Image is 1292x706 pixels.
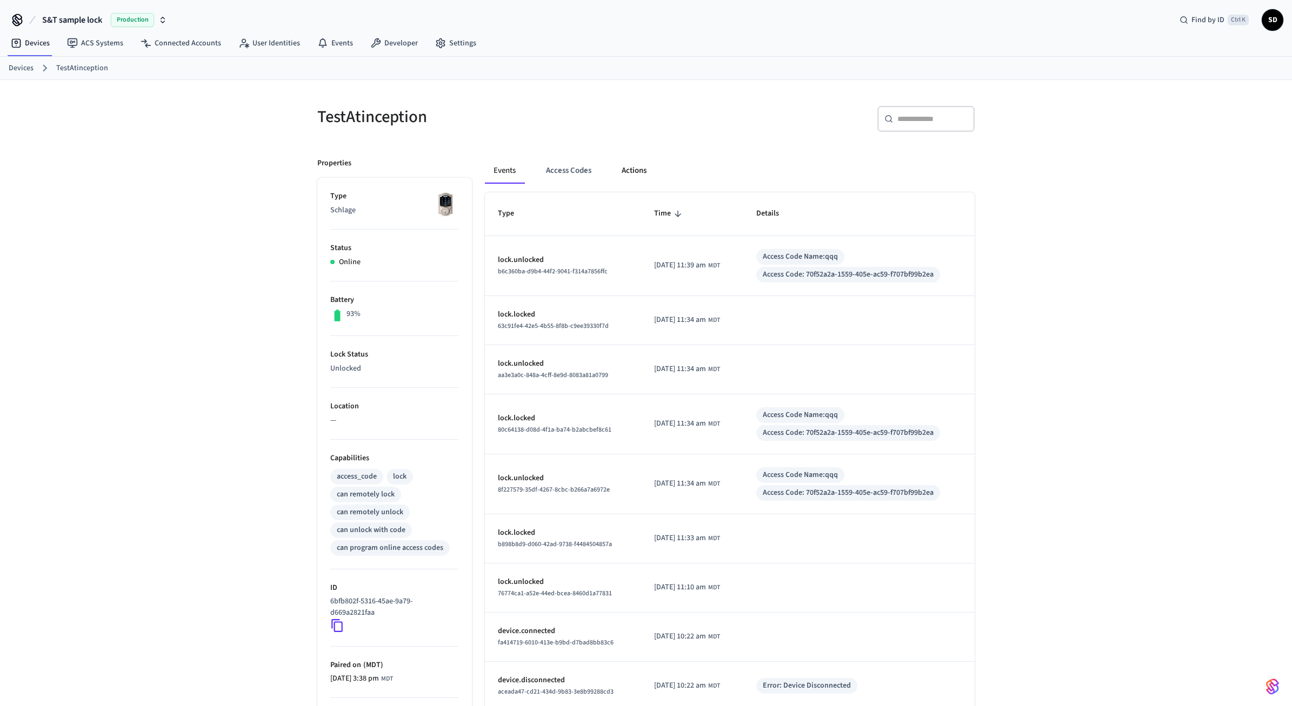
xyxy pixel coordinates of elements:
span: MDT [708,261,720,271]
p: ID [330,582,459,594]
button: SD [1262,9,1283,31]
p: Status [330,243,459,254]
p: 93% [347,308,361,320]
span: [DATE] 10:22 am [654,680,706,691]
a: Events [309,33,362,53]
span: MDT [708,315,720,325]
span: MDT [381,674,393,684]
div: Access Code: 70f52a2a-1559-405e-ac59-f707bf99b2ea [763,269,934,280]
div: can remotely unlock [337,507,403,518]
span: SD [1263,10,1282,30]
p: Paired on [330,660,459,671]
button: Actions [613,158,655,184]
span: Type [498,205,528,222]
a: User Identities [230,33,309,53]
span: [DATE] 11:39 am [654,260,706,271]
p: Lock Status [330,349,459,360]
p: Capabilities [330,453,459,464]
p: lock.unlocked [498,358,628,369]
span: 8f227579-35df-4267-8cbc-b266a7a6972e [498,485,610,494]
span: MDT [708,365,720,374]
span: [DATE] 11:10 am [654,582,706,593]
div: Access Code Name: qqq [763,251,838,263]
span: [DATE] 11:34 am [654,314,706,326]
div: America/Edmonton [654,533,720,544]
p: Properties [317,158,351,169]
span: MDT [708,681,720,691]
div: Find by IDCtrl K [1171,10,1257,30]
span: MDT [708,534,720,543]
p: lock.locked [498,527,628,539]
span: 76774ca1-a52e-44ed-bcea-8460d1a77831 [498,589,612,598]
div: America/Edmonton [654,314,720,326]
p: Type [330,191,459,202]
a: Developer [362,33,427,53]
p: device.connected [498,626,628,637]
div: Access Code: 70f52a2a-1559-405e-ac59-f707bf99b2ea [763,427,934,439]
span: S&T sample lock [42,14,102,26]
div: ant example [485,158,975,184]
span: [DATE] 11:34 am [654,364,706,375]
div: America/Edmonton [654,364,720,375]
span: [DATE] 11:34 am [654,478,706,489]
span: ( MDT ) [361,660,383,670]
span: [DATE] 3:38 pm [330,673,379,684]
img: SeamLogoGradient.69752ec5.svg [1266,678,1279,695]
button: Events [485,158,524,184]
span: [DATE] 11:33 am [654,533,706,544]
p: device.disconnected [498,675,628,686]
p: lock.locked [498,413,628,424]
div: America/Edmonton [654,418,720,429]
a: Connected Accounts [132,33,230,53]
a: Settings [427,33,485,53]
span: [DATE] 10:22 am [654,631,706,642]
div: America/Edmonton [654,478,720,489]
span: [DATE] 11:34 am [654,418,706,429]
p: 6bfb802f-5316-45ae-9a79-d669a2821faa [330,596,455,618]
h5: TestAtinception [317,106,640,128]
p: Unlocked [330,363,459,374]
div: access_code [337,471,377,482]
span: aa3e3a0c-848a-4cff-8e9d-8083a81a0799 [498,371,608,380]
p: Battery [330,294,459,306]
span: Production [111,13,154,27]
div: America/Edmonton [330,673,393,684]
a: TestAtinception [56,63,108,74]
div: can unlock with code [337,525,405,536]
span: MDT [708,632,720,642]
p: lock.unlocked [498,473,628,484]
a: ACS Systems [58,33,132,53]
div: Access Code: 70f52a2a-1559-405e-ac59-f707bf99b2ea [763,487,934,499]
div: America/Edmonton [654,260,720,271]
div: can program online access codes [337,542,443,554]
div: America/Edmonton [654,631,720,642]
button: Access Codes [537,158,600,184]
p: Location [330,401,459,412]
span: b898b8d9-d060-42ad-9738-f4484504857a [498,540,612,549]
div: lock [393,471,407,482]
span: Time [654,205,685,222]
div: America/Edmonton [654,680,720,691]
div: Error: Device Disconnected [763,680,851,691]
span: Ctrl K [1228,15,1249,25]
a: Devices [9,63,34,74]
span: 63c91fe4-42e5-4b55-8f8b-c9ee39330f7d [498,321,609,331]
p: lock.locked [498,309,628,320]
a: Devices [2,33,58,53]
span: MDT [708,479,720,489]
p: Online [339,257,361,268]
p: lock.unlocked [498,576,628,588]
div: can remotely lock [337,489,395,500]
span: MDT [708,419,720,429]
span: MDT [708,583,720,593]
span: Details [756,205,793,222]
img: Schlage Sense Smart Deadbolt with Camelot Trim, Front [432,191,459,218]
span: aceada47-cd21-434d-9b83-3e8b99288cd3 [498,687,614,696]
p: — [330,415,459,426]
span: Find by ID [1191,15,1224,25]
span: fa414719-6010-413e-b9bd-d7bad8bb83c6 [498,638,614,647]
span: b6c360ba-d9b4-44f2-9041-f314a7856ffc [498,267,608,276]
div: America/Edmonton [654,582,720,593]
p: lock.unlocked [498,254,628,266]
div: Access Code Name: qqq [763,409,838,421]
